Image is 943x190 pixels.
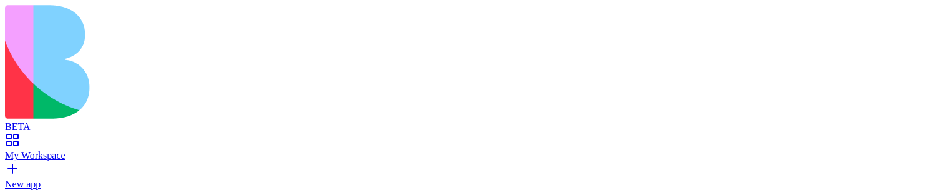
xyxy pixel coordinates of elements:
img: logo [5,5,506,119]
div: My Workspace [5,150,938,161]
a: New app [5,167,938,190]
div: BETA [5,121,938,132]
a: BETA [5,110,938,132]
div: New app [5,179,938,190]
a: My Workspace [5,139,938,161]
